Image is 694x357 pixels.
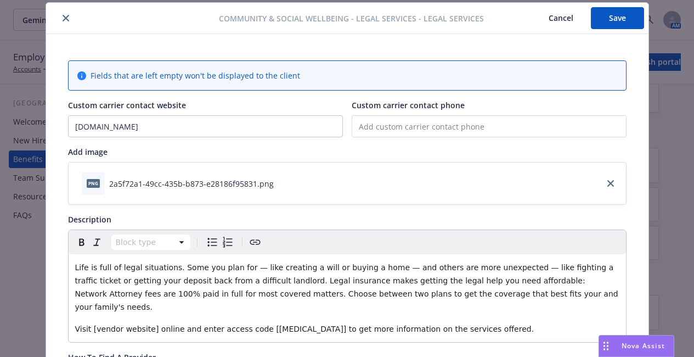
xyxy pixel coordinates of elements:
button: Numbered list [220,235,235,250]
span: Community & Social Wellbeing - Legal Services - Legal Services [219,13,484,24]
span: Visit [vendor website] online and enter access code [[MEDICAL_DATA]] to get more information on t... [75,325,534,333]
button: Save [591,7,644,29]
button: download file [278,178,287,189]
span: Nova Assist [622,341,665,350]
span: Add image [68,147,108,157]
div: Drag to move [599,336,613,356]
button: Cancel [531,7,591,29]
button: Create link [247,235,263,250]
div: 2a5f72a1-49cc-435b-b873-e28186f95831.png [109,178,274,189]
input: Add custom carrier contact website [69,116,342,137]
button: close [59,12,72,25]
button: Block type [111,235,190,250]
span: Description [68,214,111,225]
div: editable markdown [69,254,626,342]
div: toggle group [205,235,235,250]
span: Fields that are left empty won't be displayed to the client [91,70,300,81]
span: png [87,179,100,187]
button: Italic [89,235,105,250]
span: Life is full of legal situations. Some you plan for — like creating a will or buying a home — and... [75,263,621,311]
span: Custom carrier contact phone [352,100,465,110]
button: Bulleted list [205,235,220,250]
input: Add custom carrier contact phone [352,115,627,137]
button: Nova Assist [599,335,674,357]
a: close [604,177,617,190]
span: Custom carrier contact website [68,100,186,110]
button: Bold [74,235,89,250]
